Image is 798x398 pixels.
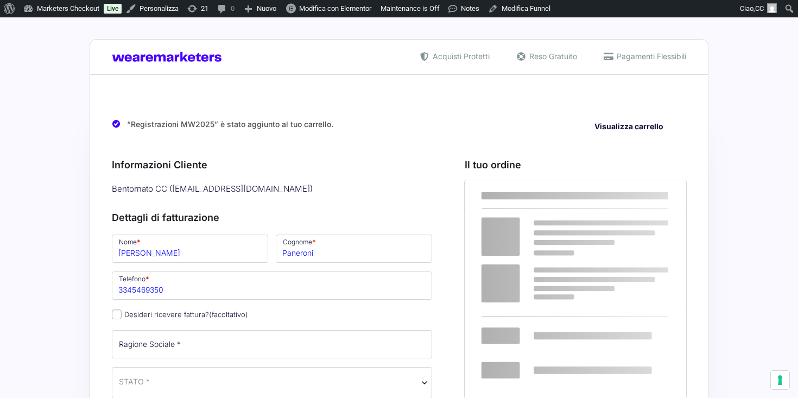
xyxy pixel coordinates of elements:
[119,376,150,387] span: STATO *
[276,235,432,263] input: Cognome *
[112,310,248,319] label: Desideri ricevere fattura?
[587,118,671,135] a: Visualizza carrello
[527,50,577,62] span: Reso Gratuito
[112,111,686,138] div: “Registrazioni MW2025” è stato aggiunto al tuo carrello.
[119,376,425,387] span: Italia
[465,157,686,172] h3: Il tuo ordine
[592,180,686,209] th: Subtotale
[209,310,248,319] span: (facoltativo)
[299,4,371,12] span: Modifica con Elementor
[430,50,490,62] span: Acquisti Protetti
[112,235,268,263] input: Nome *
[112,157,432,172] h3: Informazioni Cliente
[108,180,436,198] div: Bentornato CC ( [EMAIL_ADDRESS][DOMAIN_NAME] )
[465,209,592,254] td: Marketers World 2025 - MW25 Ticket Standard
[112,309,122,319] input: Desideri ricevere fattura?(facoltativo)
[112,210,432,225] h3: Dettagli di fatturazione
[465,254,592,276] td: Registrazioni MW2025
[465,276,592,311] th: Subtotale
[771,371,789,389] button: Le tue preferenze relative al consenso per le tecnologie di tracciamento
[755,4,764,12] span: CC
[465,180,592,209] th: Prodotto
[104,4,122,14] a: Live
[614,50,686,62] span: Pagamenti Flessibili
[112,330,432,358] input: Ragione Sociale *
[112,271,432,300] input: Telefono *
